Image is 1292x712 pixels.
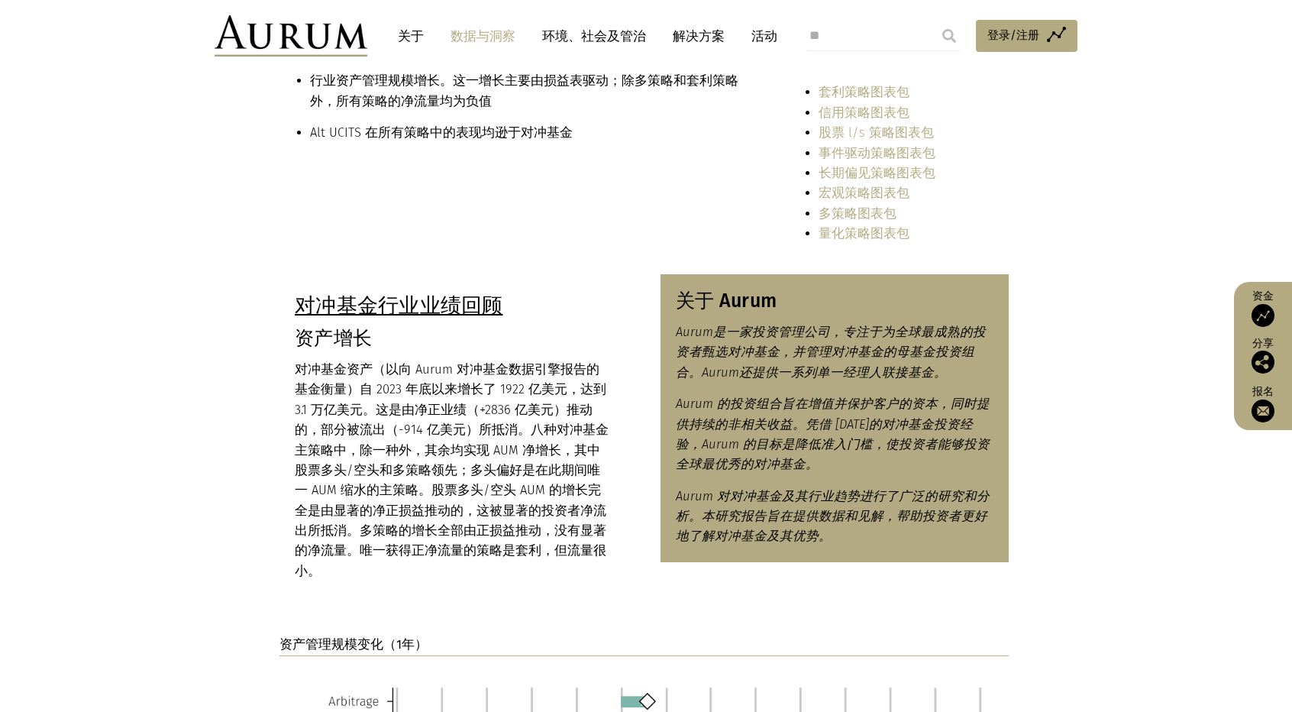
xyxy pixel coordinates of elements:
[215,15,367,57] img: 金
[819,166,935,180] a: 长期偏见策略图表包
[392,463,431,477] font: 多策略
[819,146,935,160] a: 事件驱动策略图表包
[934,21,964,51] input: Submit
[1242,385,1284,422] a: 报名
[676,396,990,471] font: Aurum 的投资组合旨在增值并保护客户的资本，同时提供持续的非相关收益。凭借 [DATE]的对冲基金投资经验，Aurum 的目标是降低准入门槛，使投资者能够投资全球最优秀的对冲基金。
[1252,304,1274,327] img: 获取资金
[295,293,503,318] font: 对冲基金行业业绩回顾
[279,637,428,652] font: 资产管理规模变化（1年）
[451,28,515,44] font: 数据与洞察
[390,22,431,50] a: 关于
[676,290,777,312] font: 关于 Aurum
[295,362,609,477] font: 对冲基金资产（以向 Aurum 对冲基金数据引擎报告的基金衡量）自 2023 年底以来增长了 1922 亿美元，达到 3.1 万亿美元。这是由净正业绩（+2836 亿美元）推动的，部分被流出（-...
[819,85,909,99] a: 套利策略图表包
[310,73,738,108] font: 行业资产管理规模增长。这一增长主要由损益表驱动；除多策略和套利策略外，所有策略的净流量均为负值
[443,22,523,50] a: 数据与洞察
[1252,290,1274,303] font: 资金
[295,523,606,578] font: 增长全部由正损益推动，没有显著的净流量。唯一获得正净流量的策略是套利，但流量很小。
[819,206,896,221] a: 多策略图表包
[819,186,909,200] a: 宏观策略图表包
[676,325,986,380] font: Aurum是一家投资管理公司，专注于为全球最成熟的投资者甄选对冲基金，并管理对冲基金的母基金投资组合。Aurum还提供一系列单一经理人联接基金。
[676,489,990,544] font: Aurum 对对冲基金及其行业趋势进行了广泛的研究和分析。本研究报告旨在提供数据和见解，帮助投资者更好地了解对冲基金及其优势。
[1252,400,1274,422] img: 订阅我们的时事通讯
[819,125,934,140] a: 股票 l/s 策略图表包
[751,28,777,44] font: 活动
[744,22,777,50] a: 活动
[535,22,654,50] a: 环境、社会及管治
[1252,337,1274,350] font: 分享
[1242,290,1284,327] a: 资金
[360,523,412,538] font: 多策略的
[987,28,1039,42] font: 登录/注册
[542,28,646,44] font: 环境、社会及管治
[295,327,372,350] font: 资产增长
[398,28,424,44] font: 关于
[1252,385,1274,398] font: 报名
[819,105,909,120] a: 信用策略图表包
[673,28,725,44] font: 解决方案
[665,22,732,50] a: 解决方案
[819,226,909,241] a: 量化策略图表包
[295,463,606,538] font: 领先；多头偏好是在此期间唯一 AUM 缩水的主策略。股票多头/空头 AUM 的增长完全是由显著的净正损益推动的，这被显著的投资者净流出所抵消。
[310,125,573,140] font: Alt UCITS 在所有策略中的表现均逊于对冲基金
[976,20,1077,52] a: 登录/注册
[1252,351,1274,374] img: 分享这篇文章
